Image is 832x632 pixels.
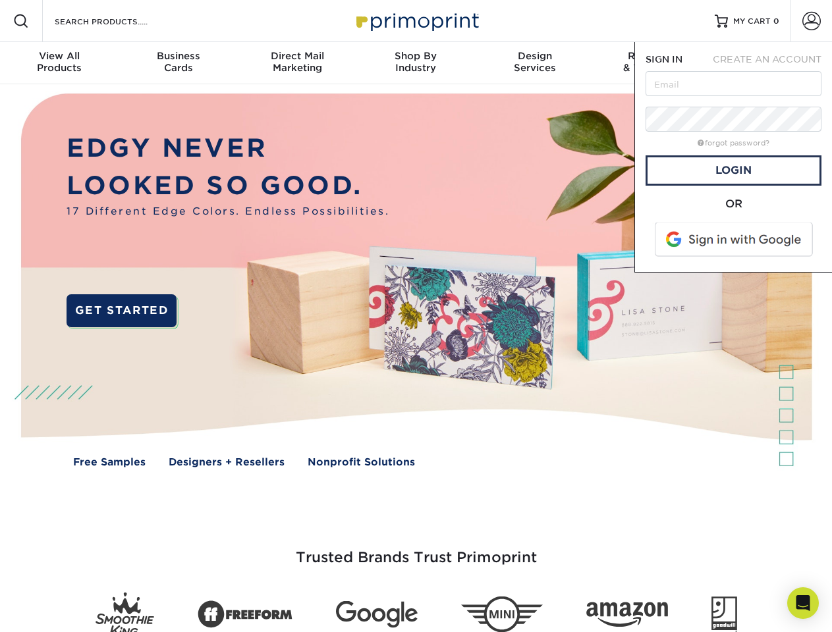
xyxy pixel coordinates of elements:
span: MY CART [733,16,771,27]
img: Amazon [586,602,668,627]
div: Cards [119,50,237,74]
a: DesignServices [476,42,594,84]
div: & Templates [594,50,713,74]
div: OR [646,196,821,212]
span: Shop By [356,50,475,62]
img: Goodwill [711,596,737,632]
a: Login [646,155,821,186]
img: Primoprint [350,7,482,35]
span: CREATE AN ACCOUNT [713,54,821,65]
a: Shop ByIndustry [356,42,475,84]
input: Email [646,71,821,96]
input: SEARCH PRODUCTS..... [53,13,182,29]
span: Resources [594,50,713,62]
span: 17 Different Edge Colors. Endless Possibilities. [67,204,389,219]
div: Marketing [238,50,356,74]
a: Designers + Resellers [169,455,285,470]
span: Design [476,50,594,62]
a: Direct MailMarketing [238,42,356,84]
img: Google [336,601,418,628]
span: Direct Mail [238,50,356,62]
div: Open Intercom Messenger [787,587,819,619]
a: GET STARTED [67,294,177,327]
p: EDGY NEVER [67,130,389,167]
span: Business [119,50,237,62]
div: Services [476,50,594,74]
span: 0 [773,16,779,26]
a: Nonprofit Solutions [308,455,415,470]
h3: Trusted Brands Trust Primoprint [31,517,802,582]
div: Industry [356,50,475,74]
a: BusinessCards [119,42,237,84]
a: Resources& Templates [594,42,713,84]
p: LOOKED SO GOOD. [67,167,389,205]
span: SIGN IN [646,54,682,65]
a: Free Samples [73,455,146,470]
a: forgot password? [698,139,769,147]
